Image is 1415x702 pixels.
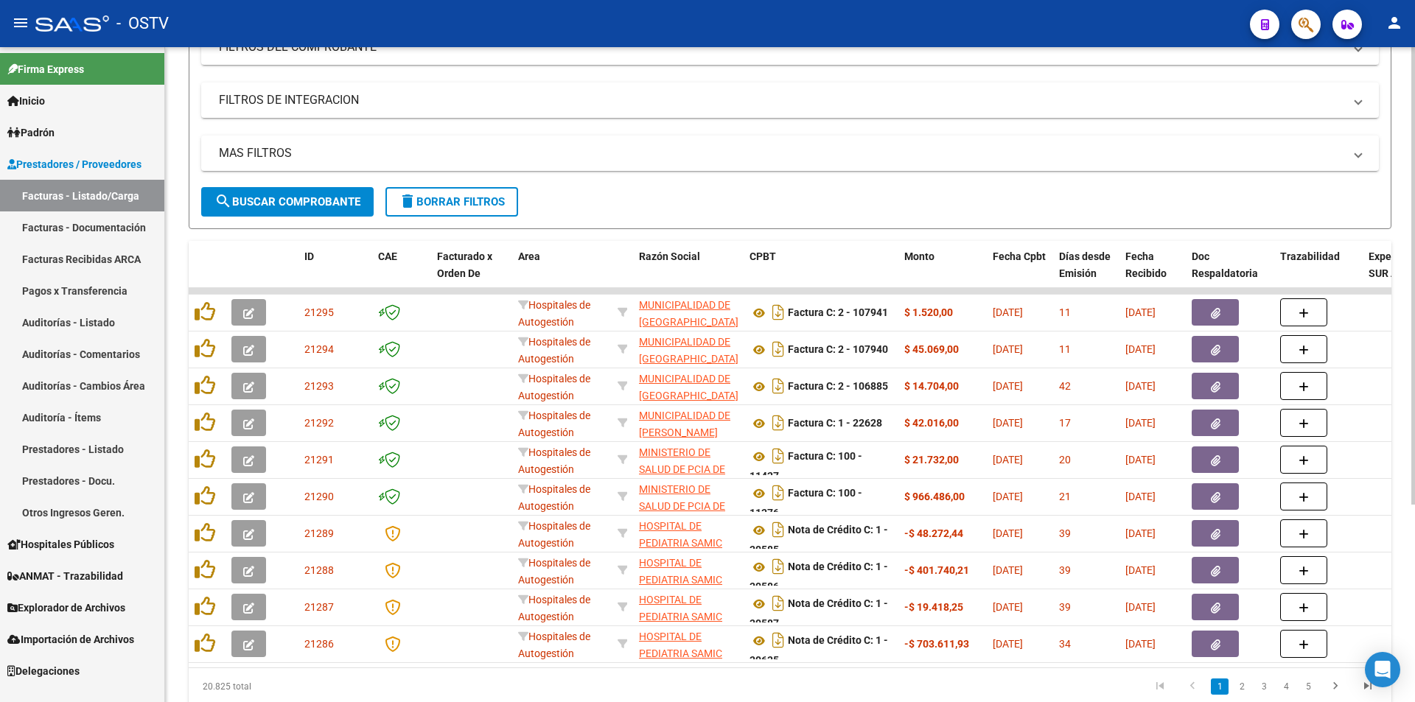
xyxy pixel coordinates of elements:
[1275,674,1297,699] li: page 4
[1192,250,1258,279] span: Doc Respaldatoria
[1209,674,1231,699] li: page 1
[1280,250,1340,262] span: Trazabilidad
[987,241,1053,306] datatable-header-cell: Fecha Cpbt
[518,299,590,328] span: Hospitales de Autogestión
[639,407,738,438] div: 30681618089
[1059,343,1071,355] span: 11
[1386,14,1403,32] mat-icon: person
[639,444,738,475] div: 30626983398
[1277,678,1295,695] a: 4
[1059,491,1071,502] span: 21
[214,192,232,210] mat-icon: search
[1365,652,1400,687] div: Open Intercom Messenger
[1178,678,1206,695] a: go to previous page
[639,594,722,656] span: HOSPITAL DE PEDIATRIA SAMIC "PROFESOR [PERSON_NAME]"
[304,306,334,318] span: 21295
[639,592,738,622] div: 30615915544
[304,601,334,613] span: 21287
[1059,564,1071,576] span: 39
[201,136,1379,171] mat-expansion-panel-header: MAS FILTROS
[1233,678,1251,695] a: 2
[904,306,953,318] strong: $ 1.520,00
[304,527,334,539] span: 21289
[1059,380,1071,392] span: 42
[431,241,512,306] datatable-header-cell: Facturado x Orden De
[304,250,314,262] span: ID
[304,343,334,355] span: 21294
[639,557,722,619] span: HOSPITAL DE PEDIATRIA SAMIC "PROFESOR [PERSON_NAME]"
[639,520,722,582] span: HOSPITAL DE PEDIATRIA SAMIC "PROFESOR [PERSON_NAME]"
[1125,638,1156,650] span: [DATE]
[1125,380,1156,392] span: [DATE]
[1059,601,1071,613] span: 39
[750,561,888,593] strong: Nota de Crédito C: 1 - 30586
[1125,454,1156,466] span: [DATE]
[639,250,700,262] span: Razón Social
[304,491,334,502] span: 21290
[904,601,963,613] strong: -$ 19.418,25
[769,411,788,435] i: Descargar documento
[639,334,738,365] div: 30999262542
[1119,241,1186,306] datatable-header-cell: Fecha Recibido
[904,564,969,576] strong: -$ 401.740,21
[788,307,888,319] strong: Factura C: 2 - 107941
[639,483,725,529] span: MINISTERIO DE SALUD DE PCIA DE BSAS
[1125,601,1156,613] span: [DATE]
[1125,343,1156,355] span: [DATE]
[750,524,888,556] strong: Nota de Crédito C: 1 - 30585
[512,241,612,306] datatable-header-cell: Area
[304,380,334,392] span: 21293
[993,454,1023,466] span: [DATE]
[639,336,738,382] span: MUNICIPALIDAD DE [GEOGRAPHIC_DATA][PERSON_NAME]
[1297,674,1319,699] li: page 5
[399,195,505,208] span: Borrar Filtros
[1059,638,1071,650] span: 34
[769,481,788,505] i: Descargar documento
[7,663,80,679] span: Delegaciones
[993,250,1046,262] span: Fecha Cpbt
[116,7,169,40] span: - OSTV
[1211,678,1229,695] a: 1
[769,301,788,324] i: Descargar documento
[898,241,987,306] datatable-header-cell: Monto
[1125,491,1156,502] span: [DATE]
[1125,527,1156,539] span: [DATE]
[399,192,416,210] mat-icon: delete
[769,337,788,361] i: Descargar documento
[993,564,1023,576] span: [DATE]
[1059,454,1071,466] span: 20
[1125,306,1156,318] span: [DATE]
[201,83,1379,118] mat-expansion-panel-header: FILTROS DE INTEGRACION
[639,373,738,418] span: MUNICIPALIDAD DE [GEOGRAPHIC_DATA][PERSON_NAME]
[7,536,114,552] span: Hospitales Públicos
[304,417,334,429] span: 21292
[219,145,1344,161] mat-panel-title: MAS FILTROS
[633,241,744,306] datatable-header-cell: Razón Social
[769,444,788,468] i: Descargar documento
[7,61,84,77] span: Firma Express
[385,187,518,217] button: Borrar Filtros
[518,373,590,401] span: Hospitales de Autogestión
[518,336,590,365] span: Hospitales de Autogestión
[993,306,1023,318] span: [DATE]
[750,488,862,519] strong: Factura C: 100 - 11376
[639,518,738,549] div: 30615915544
[904,250,934,262] span: Monto
[639,631,722,692] span: HOSPITAL DE PEDIATRIA SAMIC "PROFESOR [PERSON_NAME]"
[304,564,334,576] span: 21288
[7,124,55,141] span: Padrón
[904,491,965,502] strong: $ 966.486,00
[7,156,141,172] span: Prestadores / Proveedores
[993,638,1023,650] span: [DATE]
[639,410,730,438] span: MUNICIPALIDAD DE [PERSON_NAME]
[437,250,492,279] span: Facturado x Orden De
[518,631,590,659] span: Hospitales de Autogestión
[769,374,788,398] i: Descargar documento
[904,454,959,466] strong: $ 21.732,00
[372,241,431,306] datatable-header-cell: CAE
[1186,241,1274,306] datatable-header-cell: Doc Respaldatoria
[1125,250,1167,279] span: Fecha Recibido
[750,635,888,667] strong: Nota de Crédito C: 1 - 30635
[518,557,590,586] span: Hospitales de Autogestión
[7,93,45,109] span: Inicio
